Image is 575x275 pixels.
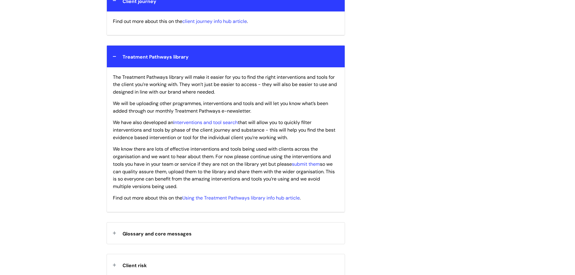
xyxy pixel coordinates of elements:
[292,161,320,167] a: submit them
[113,74,337,95] span: The Treatment Pathways library will make it easier for you to find the right interventions and to...
[113,119,335,141] span: We have also developed an that will allow you to quickly filter interventions and tools by phase ...
[113,18,248,24] span: Find out more about this on the .
[123,54,189,60] span: Treatment Pathways library
[123,231,192,237] span: Glossary and core messages
[123,262,147,269] span: Client risk
[113,100,328,114] span: We will be uploading other programmes, interventions and tools and will let you know what’s been ...
[182,18,247,24] a: client journey info hub article
[182,195,300,201] a: Using the Treatment Pathways library info hub article
[113,195,301,201] span: Find out more about this on the .
[173,119,238,126] a: Interventions and tool search
[113,146,335,190] span: We know there are lots of effective interventions and tools being used with clients across the or...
